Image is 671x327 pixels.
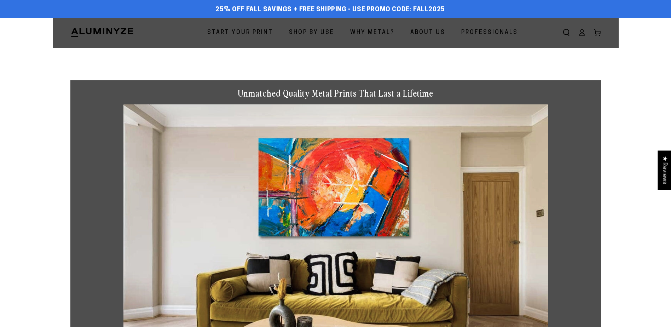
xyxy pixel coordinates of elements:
[658,150,671,190] div: Click to open Judge.me floating reviews tab
[215,6,445,14] span: 25% off FALL Savings + Free Shipping - Use Promo Code: FALL2025
[410,28,445,38] span: About Us
[345,23,400,42] a: Why Metal?
[289,28,334,38] span: Shop By Use
[70,48,601,66] h1: Metal Prints
[207,28,273,38] span: Start Your Print
[405,23,451,42] a: About Us
[123,87,548,99] h1: Unmatched Quality Metal Prints That Last a Lifetime
[559,25,574,40] summary: Search our site
[350,28,394,38] span: Why Metal?
[70,27,134,38] img: Aluminyze
[461,28,518,38] span: Professionals
[284,23,340,42] a: Shop By Use
[202,23,278,42] a: Start Your Print
[456,23,523,42] a: Professionals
